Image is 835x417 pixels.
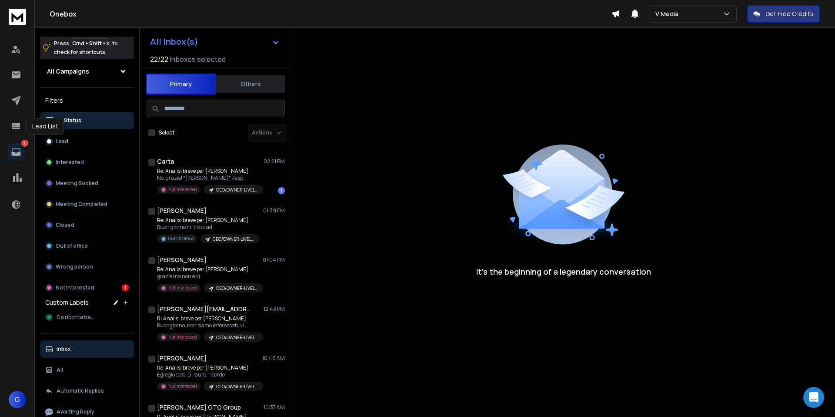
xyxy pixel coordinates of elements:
[40,175,134,192] button: Meeting Booked
[40,309,134,326] button: Da ricontattare
[122,284,129,291] div: 1
[157,322,261,329] p: Buongiorno, non siamo interessati, vi
[56,138,68,145] p: Lead
[262,355,285,362] p: 10:46 AM
[40,94,134,107] h3: Filters
[54,39,118,57] p: Press to check for shortcuts.
[476,266,651,278] p: It’s the beginning of a legendary conversation
[97,51,144,57] div: Keyword (traffico)
[803,387,824,408] div: Open Intercom Messenger
[56,242,88,249] p: Out of office
[655,10,682,18] p: V Media
[216,383,258,390] p: CEO/OWNER-LIVELLO 3 - CONSAPEVOLE DEL PROBLEMA-PERSONALIZZAZIONI TARGET A-TEST 1
[56,263,93,270] p: Wrong person
[264,306,285,313] p: 12:43 PM
[14,14,21,21] img: logo_orange.svg
[157,371,261,378] p: Egregio dott. Di lauro, ricordo
[9,391,26,408] button: G
[168,334,197,340] p: Not Interested
[216,334,258,341] p: CEO/OWNER-LIVELLO 3 - CONSAPEVOLE DEL PROBLEMA-PERSONALIZZAZIONI TARGET A-TEST 1
[170,54,226,64] h3: Inboxes selected
[168,186,197,193] p: Not Interested
[157,354,207,363] h1: [PERSON_NAME]
[47,67,89,76] h1: All Campaigns
[264,158,285,165] p: 02:21 PM
[56,284,94,291] p: Not Interested
[21,140,28,147] p: 1
[9,9,26,25] img: logo
[57,367,63,373] p: All
[57,314,96,321] span: Da ricontattare
[157,224,260,231] p: Buon giorno mi trovo ad
[40,195,134,213] button: Meeting Completed
[278,187,285,194] div: 1
[56,180,98,187] p: Meeting Booked
[157,305,253,313] h1: [PERSON_NAME][EMAIL_ADDRESS][DOMAIN_NAME]
[157,175,261,182] p: No, grazie! *[PERSON_NAME]* Resp.
[40,258,134,276] button: Wrong person
[216,187,258,193] p: CEO/OWNER-LIVELLO 3 - CONSAPEVOLE DEL PROBLEMA-PERSONALIZZAZIONI TARGET A-TEST 1
[57,117,81,124] p: All Status
[40,133,134,150] button: Lead
[14,23,21,30] img: website_grey.svg
[7,143,25,161] a: 1
[24,14,43,21] div: v 4.0.25
[157,364,261,371] p: Re: Analisi breve per [PERSON_NAME]
[157,206,207,215] h1: [PERSON_NAME]
[159,129,174,136] label: Select
[40,112,134,129] button: All Status
[46,51,67,57] div: Dominio
[150,54,168,64] span: 22 / 22
[40,216,134,234] button: Closed
[213,236,254,242] p: CEO/OWNER-LIVELLO 3 - CONSAPEVOLE DEL PROBLEMA-PERSONALIZZAZIONI TARGET A-TEST 1
[40,340,134,358] button: Inbox
[36,50,43,57] img: tab_domain_overview_orange.svg
[157,256,207,264] h1: [PERSON_NAME]
[157,403,241,412] h1: [PERSON_NAME] GTO Group
[157,157,174,166] h1: Carta
[56,159,84,166] p: Interested
[216,74,285,94] button: Others
[263,207,285,214] p: 01:39 PM
[157,273,261,280] p: grazie ma non è di
[40,382,134,400] button: Automatic Replies
[168,235,194,242] p: Out Of Office
[264,404,285,411] p: 10:37 AM
[40,237,134,255] button: Out of office
[168,383,197,390] p: Not Interested
[23,23,64,30] div: Dominio: [URL]
[143,33,287,50] button: All Inbox(s)
[157,315,261,322] p: R: Analisi breve per [PERSON_NAME]
[157,266,261,273] p: Re: Analisi breve per [PERSON_NAME]
[57,408,94,415] p: Awaiting Reply
[150,37,198,46] h1: All Inbox(s)
[40,154,134,171] button: Interested
[146,74,216,94] button: Primary
[56,201,107,208] p: Meeting Completed
[40,63,134,80] button: All Campaigns
[216,285,258,292] p: CEO/OWNER-LIVELLO 3 - CONSAPEVOLE DEL PROBLEMA-PERSONALIZZAZIONI TARGET A-TEST 1
[765,10,814,18] p: Get Free Credits
[45,298,89,307] h3: Custom Labels
[157,168,261,175] p: Re: Analisi breve per [PERSON_NAME]
[57,387,104,394] p: Automatic Replies
[57,346,71,353] p: Inbox
[87,50,94,57] img: tab_keywords_by_traffic_grey.svg
[168,285,197,291] p: Not Interested
[56,222,74,229] p: Closed
[40,361,134,379] button: All
[263,256,285,263] p: 01:04 PM
[40,279,134,296] button: Not Interested1
[71,38,110,48] span: Cmd + Shift + k
[747,5,820,23] button: Get Free Credits
[50,9,611,19] h1: Onebox
[157,217,260,224] p: Re: Analisi breve per [PERSON_NAME]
